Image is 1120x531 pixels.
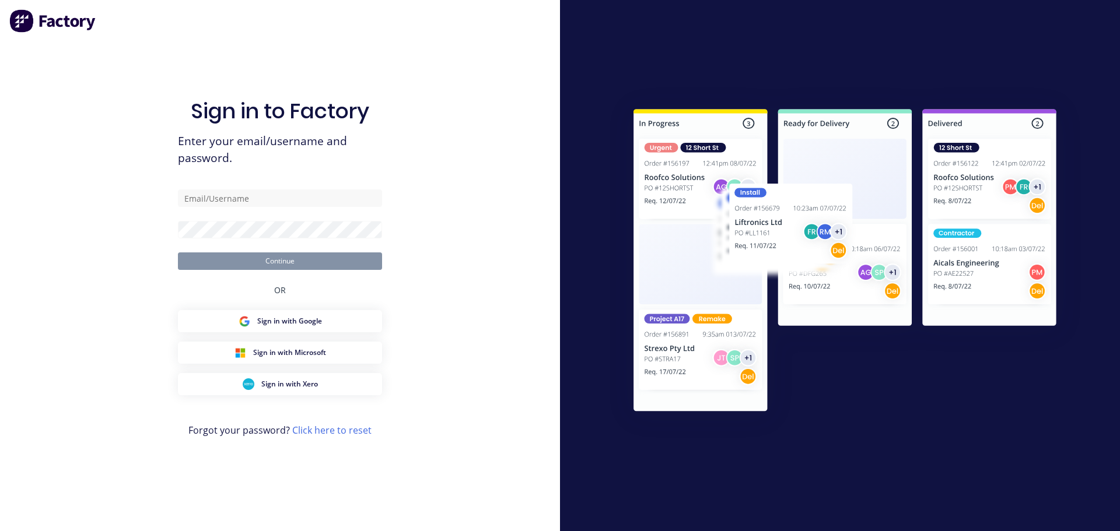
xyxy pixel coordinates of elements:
[292,424,372,437] a: Click here to reset
[178,252,382,270] button: Continue
[235,347,246,358] img: Microsoft Sign in
[608,86,1082,439] img: Sign in
[191,99,369,124] h1: Sign in to Factory
[274,270,286,310] div: OR
[178,373,382,395] button: Xero Sign inSign in with Xero
[243,378,254,390] img: Xero Sign in
[257,316,322,326] span: Sign in with Google
[261,379,318,389] span: Sign in with Xero
[253,347,326,358] span: Sign in with Microsoft
[239,315,250,327] img: Google Sign in
[188,423,372,437] span: Forgot your password?
[178,342,382,364] button: Microsoft Sign inSign in with Microsoft
[178,189,382,207] input: Email/Username
[178,133,382,167] span: Enter your email/username and password.
[178,310,382,332] button: Google Sign inSign in with Google
[9,9,97,33] img: Factory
